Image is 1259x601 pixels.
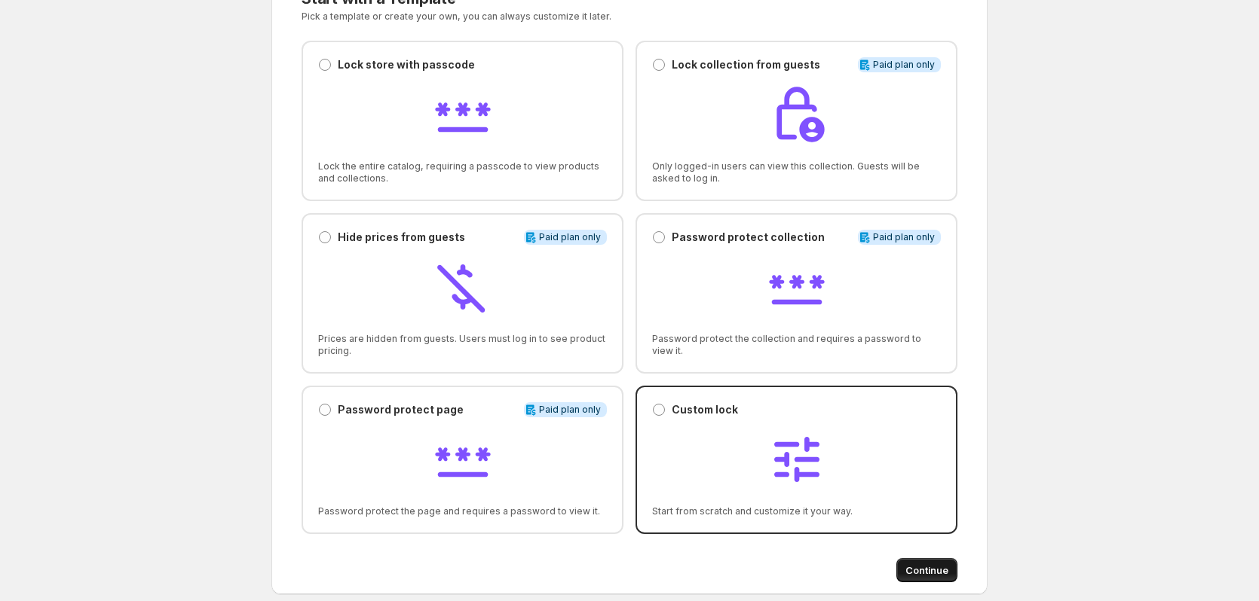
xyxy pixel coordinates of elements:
[672,57,820,72] p: Lock collection from guests
[302,11,779,23] p: Pick a template or create your own, you can always customize it later.
[767,429,827,490] img: Custom lock
[539,231,601,243] span: Paid plan only
[896,558,957,582] button: Continue
[539,404,601,416] span: Paid plan only
[652,160,941,185] span: Only logged-in users can view this collection. Guests will be asked to log in.
[318,160,607,185] span: Lock the entire catalog, requiring a passcode to view products and collections.
[652,505,941,517] span: Start from scratch and customize it your way.
[652,333,941,357] span: Password protect the collection and requires a password to view it.
[433,84,493,145] img: Lock store with passcode
[767,84,827,145] img: Lock collection from guests
[672,230,825,245] p: Password protect collection
[318,505,607,517] span: Password protect the page and requires a password to view it.
[433,429,493,490] img: Password protect page
[905,563,948,578] span: Continue
[873,231,935,243] span: Paid plan only
[338,57,475,72] p: Lock store with passcode
[318,333,607,357] span: Prices are hidden from guests. Users must log in to see product pricing.
[672,402,738,417] p: Custom lock
[767,257,827,317] img: Password protect collection
[338,402,464,417] p: Password protect page
[338,230,465,245] p: Hide prices from guests
[433,257,493,317] img: Hide prices from guests
[873,59,935,71] span: Paid plan only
